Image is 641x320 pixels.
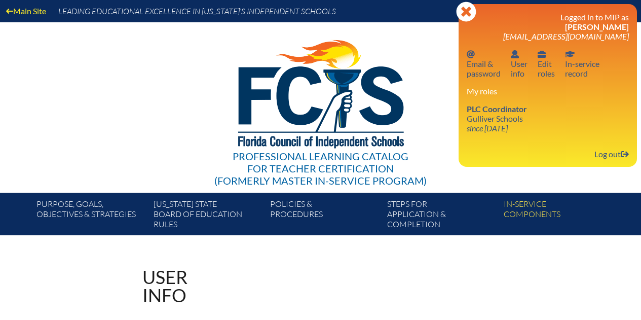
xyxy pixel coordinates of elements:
svg: Email password [467,50,475,58]
svg: In-service record [565,50,575,58]
h3: Logged in to MIP as [467,12,629,41]
a: User infoUserinfo [507,47,532,80]
a: [US_STATE] StateBoard of Education rules [149,197,266,235]
span: for Teacher Certification [247,162,394,174]
a: Email passwordEmail &password [463,47,505,80]
a: Steps forapplication & completion [383,197,500,235]
div: Professional Learning Catalog (formerly Master In-service Program) [214,150,427,187]
a: Log outLog out [590,147,633,161]
a: PLC Coordinator Gulliver Schools since [DATE] [463,102,531,135]
h3: My roles [467,86,629,96]
a: Professional Learning Catalog for Teacher Certification(formerly Master In-service Program) [210,20,431,189]
a: In-servicecomponents [500,197,616,235]
a: User infoEditroles [534,47,559,80]
svg: User info [538,50,546,58]
a: Purpose, goals,objectives & strategies [32,197,149,235]
svg: Log out [621,150,629,158]
svg: User info [511,50,519,58]
a: Main Site [2,4,50,18]
i: since [DATE] [467,123,508,133]
span: [PERSON_NAME] [565,22,629,31]
a: In-service recordIn-servicerecord [561,47,604,80]
span: PLC Coordinator [467,104,527,114]
img: FCISlogo221.eps [216,22,425,161]
h1: User Info [142,268,187,304]
span: [EMAIL_ADDRESS][DOMAIN_NAME] [503,31,629,41]
svg: Close [456,2,476,22]
a: Policies &Procedures [266,197,383,235]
